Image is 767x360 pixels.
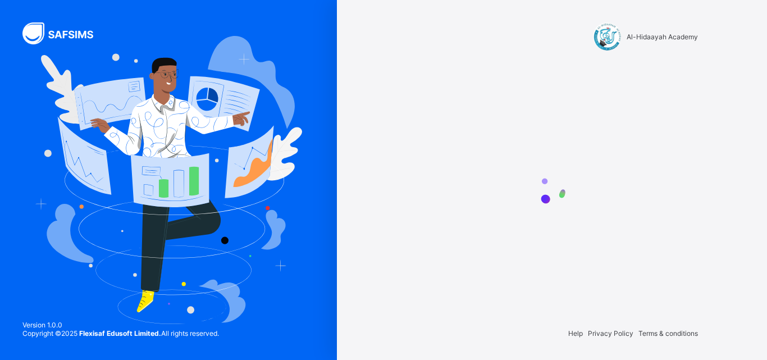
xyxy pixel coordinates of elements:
img: SAFSIMS Logo [22,22,107,44]
img: Al-Hidaayah Academy [593,22,621,51]
strong: Flexisaf Edusoft Limited. [79,329,161,338]
img: Hero Image [35,36,302,323]
span: Terms & conditions [638,329,698,338]
span: Privacy Policy [588,329,633,338]
span: Version 1.0.0 [22,321,219,329]
span: Al-Hidaayah Academy [627,33,698,41]
span: Copyright © 2025 All rights reserved. [22,329,219,338]
span: Help [568,329,583,338]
